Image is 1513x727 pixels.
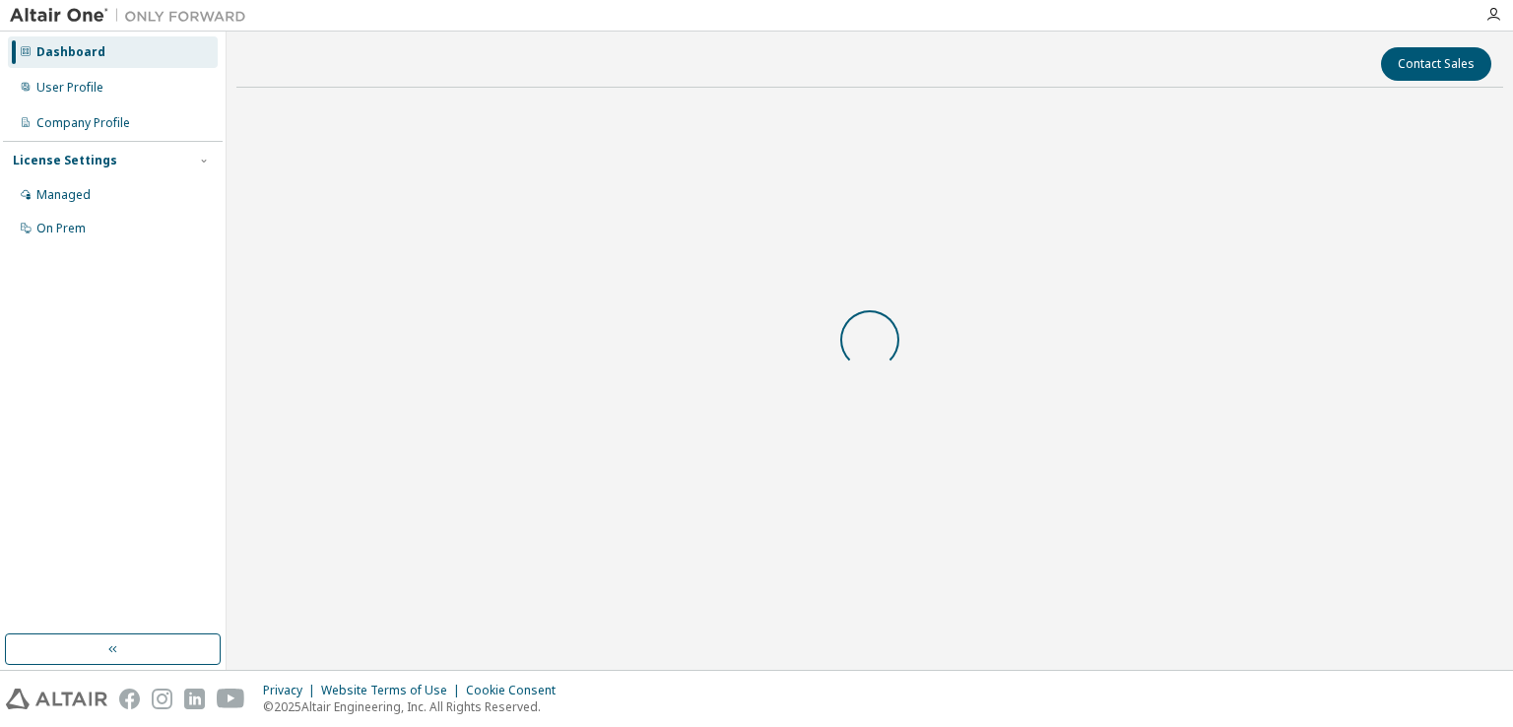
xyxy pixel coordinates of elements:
[1381,47,1491,81] button: Contact Sales
[263,698,567,715] p: © 2025 Altair Engineering, Inc. All Rights Reserved.
[217,689,245,709] img: youtube.svg
[36,115,130,131] div: Company Profile
[6,689,107,709] img: altair_logo.svg
[466,683,567,698] div: Cookie Consent
[321,683,466,698] div: Website Terms of Use
[119,689,140,709] img: facebook.svg
[10,6,256,26] img: Altair One
[13,153,117,168] div: License Settings
[36,44,105,60] div: Dashboard
[36,80,103,96] div: User Profile
[152,689,172,709] img: instagram.svg
[184,689,205,709] img: linkedin.svg
[36,221,86,236] div: On Prem
[263,683,321,698] div: Privacy
[36,187,91,203] div: Managed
